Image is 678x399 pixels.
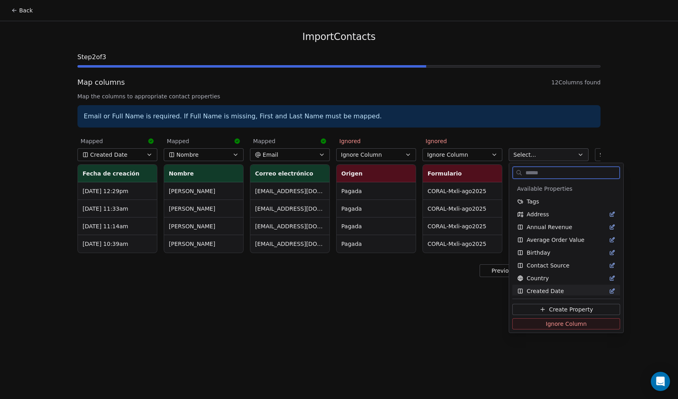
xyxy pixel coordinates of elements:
[527,210,549,218] span: Address
[527,287,564,295] span: Created Date
[527,261,569,269] span: Contact Source
[512,304,620,315] button: Create Property
[549,305,593,313] span: Create Property
[527,223,572,231] span: Annual Revenue
[546,320,587,328] span: Ignore Column
[527,198,539,205] span: Tags
[512,318,620,329] button: Ignore Column
[517,185,573,193] span: Available Properties
[527,274,549,282] span: Country
[527,236,585,244] span: Average Order Value
[527,249,550,257] span: Birthday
